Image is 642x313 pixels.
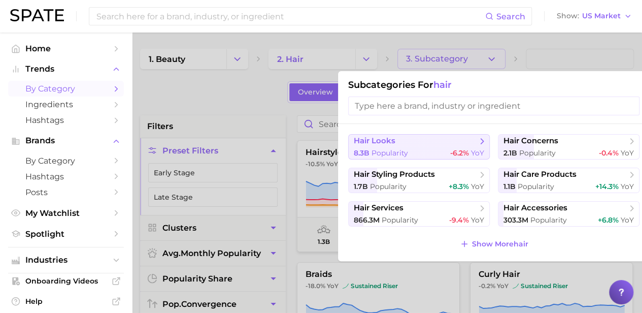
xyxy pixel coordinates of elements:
[503,182,516,191] span: 1.1b
[503,203,567,213] span: hair accessories
[8,112,124,128] a: Hashtags
[503,215,528,225] span: 303.3m
[25,156,107,166] span: by Category
[498,201,639,227] button: hair accessories303.3m Popularity+6.8% YoY
[95,8,485,25] input: Search here for a brand, industry, or ingredient
[25,256,107,265] span: Industries
[471,148,484,158] span: YoY
[471,182,484,191] span: YoY
[370,182,407,191] span: Popularity
[371,148,408,158] span: Popularity
[8,294,124,309] a: Help
[8,81,124,97] a: by Category
[25,276,107,286] span: Onboarding Videos
[348,168,490,193] button: hair styling products1.7b Popularity+8.3% YoY
[449,182,469,191] span: +8.3%
[25,65,107,74] span: Trends
[498,134,639,160] button: hair concerns2.1b Popularity-0.4% YoY
[25,136,107,145] span: Brands
[8,169,124,184] a: Hashtags
[503,136,558,146] span: hair concerns
[457,237,531,251] button: Show Morehair
[25,100,107,109] span: Ingredients
[354,203,403,213] span: hair services
[450,148,469,158] span: -6.2%
[354,170,435,179] span: hair styling products
[599,148,619,158] span: -0.4%
[449,215,469,225] span: -9.4%
[8,205,124,221] a: My Watchlist
[8,133,124,148] button: Brands
[8,153,124,169] a: by Category
[530,215,567,225] span: Popularity
[354,182,368,191] span: 1.7b
[518,182,554,191] span: Popularity
[8,97,124,112] a: Ingredients
[496,12,525,21] span: Search
[433,79,452,90] span: hair
[25,297,107,306] span: Help
[598,215,619,225] span: +6.8%
[25,172,107,181] span: Hashtags
[8,184,124,200] a: Posts
[382,215,418,225] span: Popularity
[503,148,517,158] span: 2.1b
[557,13,579,19] span: Show
[554,10,634,23] button: ShowUS Market
[354,215,380,225] span: 866.3m
[25,187,107,197] span: Posts
[25,84,107,93] span: by Category
[8,273,124,289] a: Onboarding Videos
[354,148,369,158] span: 8.3b
[348,97,639,115] input: Type here a brand, industry or ingredient
[10,9,64,21] img: SPATE
[348,201,490,227] button: hair services866.3m Popularity-9.4% YoY
[25,229,107,239] span: Spotlight
[8,61,124,77] button: Trends
[354,136,395,146] span: hair looks
[621,215,634,225] span: YoY
[472,240,528,248] span: Show More hair
[595,182,619,191] span: +14.3%
[8,41,124,56] a: Home
[348,134,490,160] button: hair looks8.3b Popularity-6.2% YoY
[519,148,556,158] span: Popularity
[8,253,124,268] button: Industries
[582,13,621,19] span: US Market
[498,168,639,193] button: hair care products1.1b Popularity+14.3% YoY
[8,226,124,242] a: Spotlight
[503,170,577,179] span: hair care products
[25,208,107,218] span: My Watchlist
[25,44,107,53] span: Home
[25,115,107,125] span: Hashtags
[621,148,634,158] span: YoY
[471,215,484,225] span: YoY
[348,79,639,90] h1: Subcategories for
[621,182,634,191] span: YoY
